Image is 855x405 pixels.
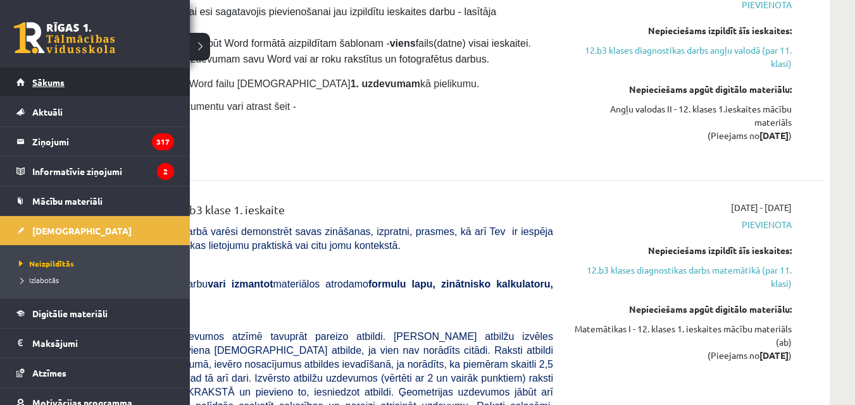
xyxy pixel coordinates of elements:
[32,195,103,207] span: Mācību materiāli
[731,201,792,214] span: [DATE] - [DATE]
[572,83,792,96] div: Nepieciešams apgūt digitālo materiālu:
[95,201,553,224] div: Matemātika JK 12.b3 klase 1. ieskaite
[32,329,174,358] legend: Maksājumi
[32,308,108,319] span: Digitālie materiāli
[16,157,174,186] a: Informatīvie ziņojumi2
[32,76,65,88] span: Sākums
[16,216,174,245] a: [DEMOGRAPHIC_DATA]
[152,133,174,150] i: 317
[16,68,174,97] a: Sākums
[32,106,63,118] span: Aktuāli
[16,329,174,358] a: Maksājumi
[572,263,792,290] a: 12.b3 klases diagnostikas darbs matemātikā (par 11. klasi)
[95,279,553,303] span: Veicot pārbaudes darbu materiālos atrodamo
[572,44,792,70] a: 12.b3 klases diagnostikas darbs angļu valodā (par 11. klasi)
[95,78,479,89] span: Pievieno sagatavoto Word failu [DEMOGRAPHIC_DATA] kā pielikumu.
[16,258,74,269] span: Neizpildītās
[16,358,174,387] a: Atzīmes
[32,157,174,186] legend: Informatīvie ziņojumi
[14,22,115,54] a: Rīgas 1. Tālmācības vidusskola
[572,244,792,257] div: Nepieciešams izpildīt šīs ieskaites:
[16,258,177,269] a: Neizpildītās
[572,102,792,142] div: Angļu valodas II - 12. klases 1.ieskaites mācību materiāls (Pieejams no )
[759,349,789,361] strong: [DATE]
[32,127,174,156] legend: Ziņojumi
[16,127,174,156] a: Ziņojumi317
[16,275,59,285] span: Izlabotās
[95,226,553,251] span: [PERSON_NAME] darbā varēsi demonstrēt savas zināšanas, izpratni, prasmes, kā arī Tev ir iespēja d...
[208,279,273,289] b: vari izmantot
[157,163,174,180] i: 2
[95,6,534,64] span: [PERSON_NAME], vai esi sagatavojis pievienošanai jau izpildītu ieskaites darbu - lasītāja dienasg...
[572,218,792,231] span: Pievienota
[95,101,296,112] span: Aizpildāmo Word dokumentu vari atrast šeit -
[16,97,174,126] a: Aktuāli
[759,130,789,141] strong: [DATE]
[572,322,792,362] div: Matemātikas I - 12. klases 1. ieskaites mācību materiāls (ab) (Pieejams no )
[572,24,792,37] div: Nepieciešams izpildīt šīs ieskaites:
[16,186,174,215] a: Mācību materiāli
[390,38,416,49] strong: viens
[351,78,420,89] strong: 1. uzdevumam
[16,299,174,328] a: Digitālie materiāli
[16,274,177,286] a: Izlabotās
[572,303,792,316] div: Nepieciešams apgūt digitālo materiālu:
[32,225,132,236] span: [DEMOGRAPHIC_DATA]
[32,367,66,378] span: Atzīmes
